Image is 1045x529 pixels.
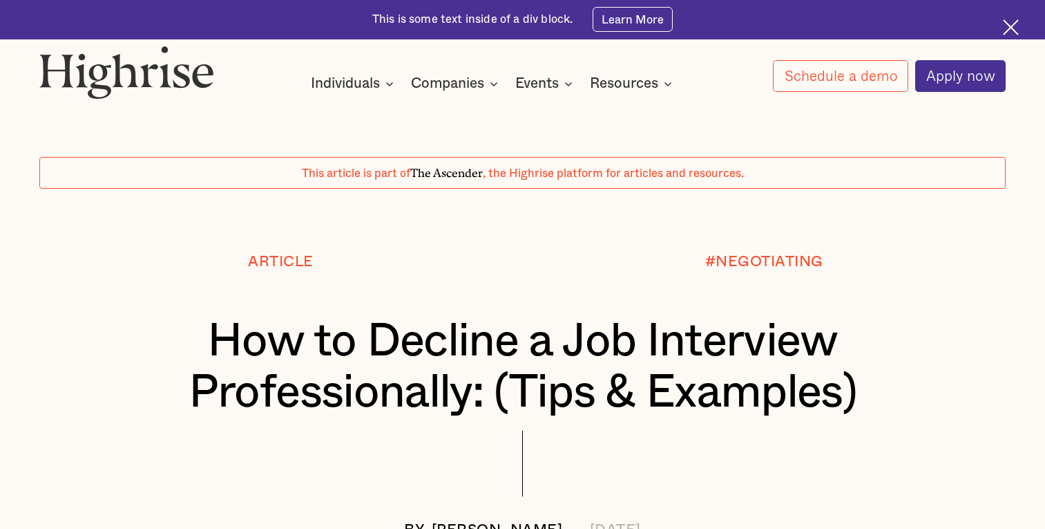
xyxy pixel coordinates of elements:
[590,75,658,92] div: Resources
[372,12,573,28] div: This is some text inside of a div block.
[39,46,214,98] img: Highrise logo
[773,60,908,92] a: Schedule a demo
[410,164,483,178] span: The Ascender
[248,254,314,270] div: Article
[590,75,676,92] div: Resources
[411,75,484,92] div: Companies
[311,75,380,92] div: Individuals
[705,254,823,270] div: #NEGOTIATING
[411,75,502,92] div: Companies
[311,75,398,92] div: Individuals
[79,316,966,418] h1: How to Decline a Job Interview Professionally: (Tips & Examples)
[302,168,410,179] span: This article is part of
[515,75,559,92] div: Events
[483,168,744,179] span: , the Highrise platform for articles and resources.
[1003,19,1019,35] img: Cross icon
[915,60,1006,92] a: Apply now
[515,75,577,92] div: Events
[593,7,673,32] a: Learn More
